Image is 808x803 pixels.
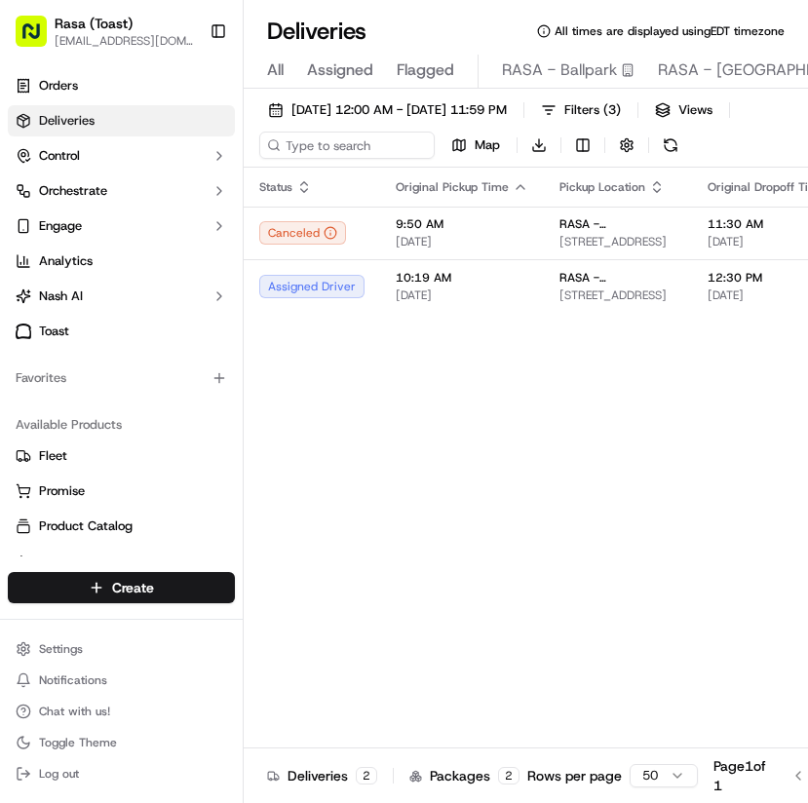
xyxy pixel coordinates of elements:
[39,641,83,657] span: Settings
[8,175,235,207] button: Orchestrate
[8,440,235,472] button: Fleet
[135,302,175,318] span: [DATE]
[356,767,377,784] div: 2
[475,136,500,154] span: Map
[39,704,110,719] span: Chat with us!
[137,430,236,445] a: Powered byPylon
[19,78,355,109] p: Welcome 👋
[259,96,516,124] button: [DATE] 12:00 AM - [DATE] 11:59 PM
[396,287,528,303] span: [DATE]
[88,186,320,206] div: Start new chat
[16,447,227,465] a: Fleet
[8,140,235,172] button: Control
[267,16,366,47] h1: Deliveries
[39,323,69,340] span: Toast
[8,729,235,756] button: Toggle Theme
[259,132,435,159] input: Type to search
[559,287,676,303] span: [STREET_ADDRESS]
[498,767,519,784] div: 2
[194,431,236,445] span: Pylon
[39,147,80,165] span: Control
[8,572,235,603] button: Create
[8,409,235,440] div: Available Products
[184,383,313,402] span: API Documentation
[8,281,235,312] button: Nash AI
[409,766,519,785] div: Packages
[39,252,93,270] span: Analytics
[16,517,227,535] a: Product Catalog
[8,546,235,577] button: Returns
[39,383,149,402] span: Knowledge Base
[267,58,284,82] span: All
[55,14,133,33] button: Rasa (Toast)
[39,287,83,305] span: Nash AI
[8,635,235,663] button: Settings
[307,58,373,82] span: Assigned
[55,33,194,49] button: [EMAIL_ADDRESS][DOMAIN_NAME]
[564,101,621,119] span: Filters
[39,517,133,535] span: Product Catalog
[8,70,235,101] a: Orders
[267,766,377,785] div: Deliveries
[39,112,95,130] span: Deliveries
[51,126,351,146] input: Got a question? Start typing here...
[442,132,509,159] button: Map
[8,476,235,507] button: Promise
[19,284,51,315] img: dlafontant
[713,756,766,795] div: Page 1 of 1
[657,132,684,159] button: Refresh
[19,385,35,401] div: 📗
[12,375,157,410] a: 📗Knowledge Base
[8,363,235,394] div: Favorites
[39,217,82,235] span: Engage
[41,186,76,221] img: 9188753566659_6852d8bf1fb38e338040_72.png
[88,206,268,221] div: We're available if you need us!
[157,375,321,410] a: 💻API Documentation
[646,96,721,124] button: Views
[39,182,107,200] span: Orchestrate
[8,760,235,787] button: Log out
[331,192,355,215] button: Start new chat
[502,58,617,82] span: RASA - Ballpark
[396,216,528,232] span: 9:50 AM
[16,482,227,500] a: Promise
[125,302,132,318] span: •
[8,210,235,242] button: Engage
[291,101,507,119] span: [DATE] 12:00 AM - [DATE] 11:59 PM
[8,667,235,694] button: Notifications
[39,672,107,688] span: Notifications
[527,766,622,785] p: Rows per page
[39,77,78,95] span: Orders
[678,101,712,119] span: Views
[396,234,528,249] span: [DATE]
[559,216,676,232] span: RASA - [GEOGRAPHIC_DATA]
[559,270,676,286] span: RASA - [GEOGRAPHIC_DATA]
[165,385,180,401] div: 💻
[39,766,79,782] span: Log out
[16,553,227,570] a: Returns
[8,8,202,55] button: Rasa (Toast)[EMAIL_ADDRESS][DOMAIN_NAME]
[8,246,235,277] a: Analytics
[8,316,235,347] a: Toast
[39,447,67,465] span: Fleet
[39,553,83,570] span: Returns
[259,221,346,245] button: Canceled
[19,19,58,58] img: Nash
[39,735,117,750] span: Toggle Theme
[8,511,235,542] button: Product Catalog
[302,249,355,273] button: See all
[19,253,131,269] div: Past conversations
[8,698,235,725] button: Chat with us!
[559,234,676,249] span: [STREET_ADDRESS]
[396,270,528,286] span: 10:19 AM
[532,96,630,124] button: Filters(3)
[397,58,454,82] span: Flagged
[396,179,509,195] span: Original Pickup Time
[555,23,785,39] span: All times are displayed using EDT timezone
[259,179,292,195] span: Status
[60,302,121,318] span: dlafontant
[559,179,645,195] span: Pickup Location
